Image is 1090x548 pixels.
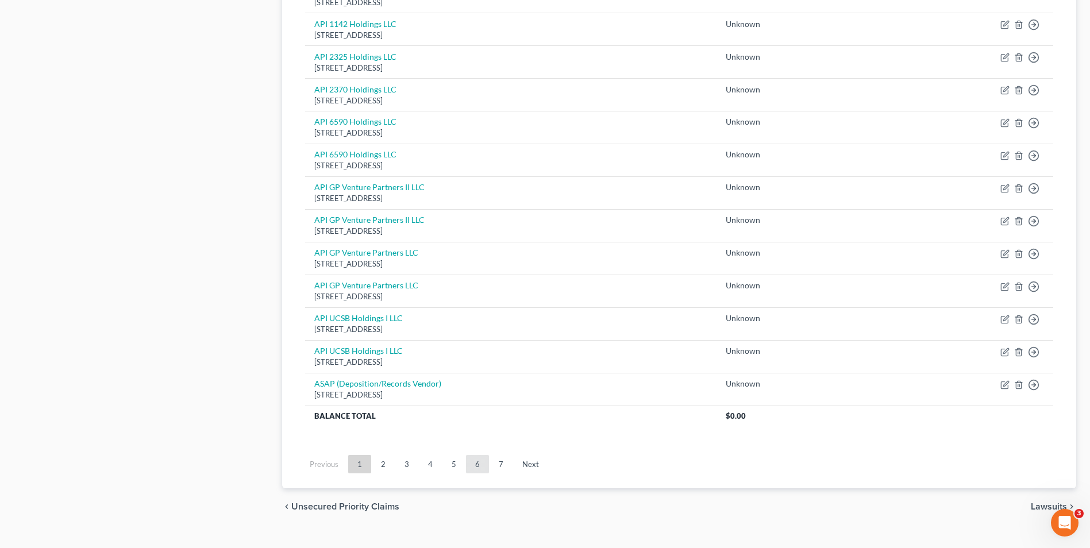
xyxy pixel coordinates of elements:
[314,84,396,94] a: API 2370 Holdings LLC
[466,455,489,473] a: 6
[314,128,707,138] div: [STREET_ADDRESS]
[348,455,371,473] a: 1
[726,149,808,160] div: Unknown
[314,117,396,126] a: API 6590 Holdings LLC
[1031,502,1067,511] span: Lawsuits
[442,455,465,473] a: 5
[314,280,418,290] a: API GP Venture Partners LLC
[314,215,425,225] a: API GP Venture Partners II LLC
[314,389,707,400] div: [STREET_ADDRESS]
[372,455,395,473] a: 2
[314,149,396,159] a: API 6590 Holdings LLC
[1074,509,1084,518] span: 3
[726,84,808,95] div: Unknown
[282,502,399,511] button: chevron_left Unsecured Priority Claims
[314,95,707,106] div: [STREET_ADDRESS]
[314,30,707,41] div: [STREET_ADDRESS]
[1051,509,1079,537] iframe: Intercom live chat
[314,258,707,269] div: [STREET_ADDRESS]
[726,280,808,291] div: Unknown
[726,411,746,420] span: $0.00
[314,226,707,237] div: [STREET_ADDRESS]
[314,19,396,29] a: API 1142 Holdings LLC
[314,52,396,61] a: API 2325 Holdings LLC
[314,160,707,171] div: [STREET_ADDRESS]
[513,455,548,473] a: Next
[1031,502,1076,511] button: Lawsuits chevron_right
[490,455,513,473] a: 7
[726,312,808,324] div: Unknown
[726,182,808,193] div: Unknown
[314,313,403,323] a: API UCSB Holdings I LLC
[314,324,707,335] div: [STREET_ADDRESS]
[395,455,418,473] a: 3
[314,248,418,257] a: API GP Venture Partners LLC
[314,193,707,204] div: [STREET_ADDRESS]
[314,346,403,356] a: API UCSB Holdings I LLC
[726,378,808,389] div: Unknown
[1067,502,1076,511] i: chevron_right
[726,18,808,30] div: Unknown
[314,182,425,192] a: API GP Venture Partners II LLC
[314,291,707,302] div: [STREET_ADDRESS]
[726,345,808,357] div: Unknown
[726,51,808,63] div: Unknown
[314,63,707,74] div: [STREET_ADDRESS]
[419,455,442,473] a: 4
[282,502,291,511] i: chevron_left
[314,357,707,368] div: [STREET_ADDRESS]
[314,379,441,388] a: ASAP (Deposition/Records Vendor)
[726,247,808,258] div: Unknown
[305,406,717,426] th: Balance Total
[726,214,808,226] div: Unknown
[726,116,808,128] div: Unknown
[291,502,399,511] span: Unsecured Priority Claims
